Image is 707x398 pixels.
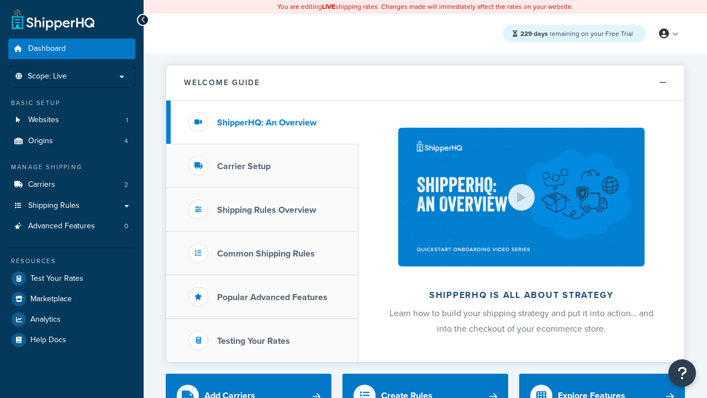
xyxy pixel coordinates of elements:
[8,269,135,289] a: Test Your Rates
[389,307,653,335] span: Learn how to build your shipping strategy and put it into action… and into the checkout of your e...
[124,137,128,146] span: 4
[28,44,66,54] span: Dashboard
[28,137,53,146] span: Origins
[8,163,135,172] div: Manage Shipping
[8,216,135,237] li: Advanced Features
[8,131,135,151] li: Origins
[184,78,260,87] h2: Welcome Guide
[217,336,290,346] h3: Testing Your Rates
[8,131,135,151] a: Origins4
[30,295,72,304] span: Marketplace
[8,289,135,309] a: Marketplace
[217,249,315,259] h3: Common Shipping Rules
[8,256,135,266] div: Resources
[217,161,271,171] h3: Carrier Setup
[28,201,80,211] span: Shipping Rules
[217,292,328,302] h3: Popular Advanced Features
[8,216,135,237] a: Advanced Features0
[520,29,633,39] span: remaining on your Free Trial
[124,222,128,231] span: 0
[8,196,135,216] a: Shipping Rules
[28,116,59,125] span: Websites
[388,290,655,300] h2: ShipperHQ is all about strategy
[8,110,135,130] li: Websites
[28,222,95,231] span: Advanced Features
[322,2,335,12] b: LIVE
[217,205,316,215] h3: Shipping Rules Overview
[124,180,128,190] span: 2
[166,65,684,101] button: Welcome Guide
[398,128,645,266] img: ShipperHQ is all about strategy
[8,310,135,329] a: Analytics
[8,39,135,59] a: Dashboard
[30,336,66,345] span: Help Docs
[8,175,135,195] a: Carriers2
[28,180,55,190] span: Carriers
[520,29,548,39] strong: 229 days
[30,315,61,324] span: Analytics
[8,330,135,350] a: Help Docs
[28,72,67,81] span: Scope: Live
[668,359,696,387] button: Open Resource Center
[30,274,83,284] span: Test Your Rates
[8,98,135,108] div: Basic Setup
[8,175,135,195] li: Carriers
[8,110,135,130] a: Websites1
[217,118,316,128] h3: ShipperHQ: An Overview
[126,116,128,125] span: 1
